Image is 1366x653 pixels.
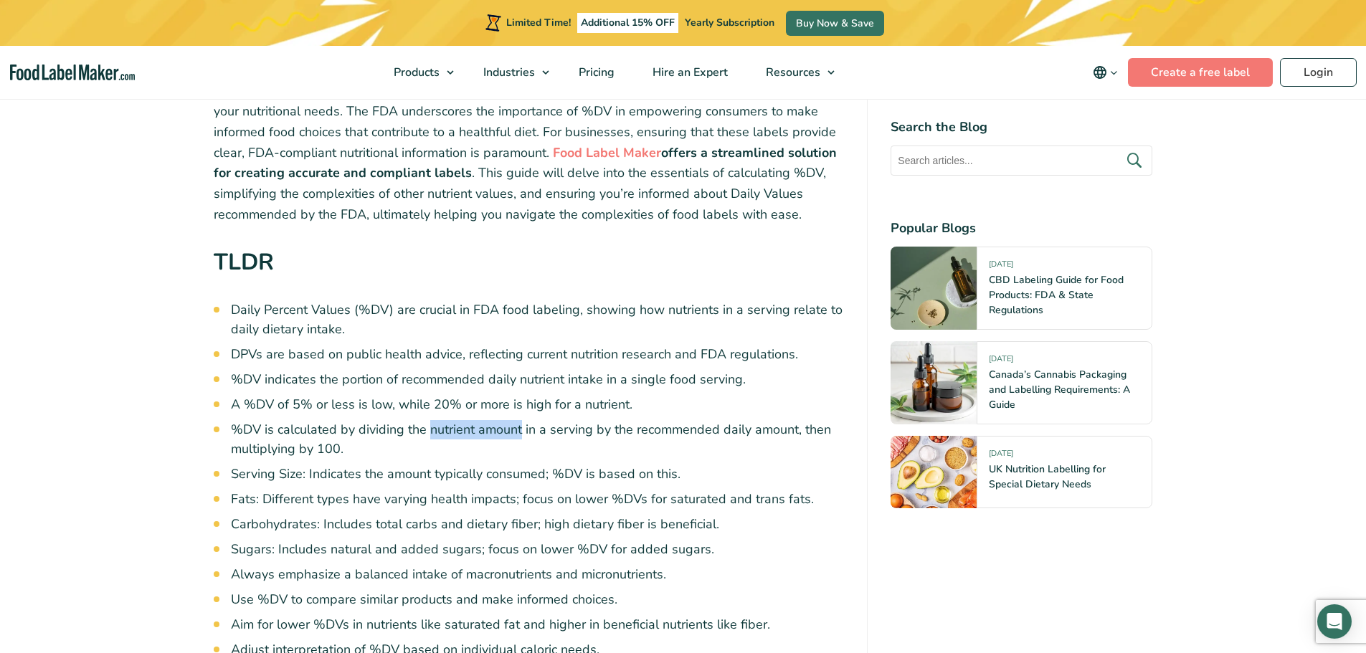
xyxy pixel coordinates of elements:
[1317,604,1352,639] div: Open Intercom Messenger
[553,144,661,161] strong: Food Label Maker
[214,19,845,225] p: When you’re browsing the aisles of your favorite grocery store, you’re not just shopping for food...
[231,565,845,584] li: Always emphasize a balanced intake of macronutrients and micronutrients.
[479,65,536,80] span: Industries
[231,590,845,609] li: Use %DV to compare similar products and make informed choices.
[648,65,729,80] span: Hire an Expert
[231,464,845,484] li: Serving Size: Indicates the amount typically consumed; %DV is based on this.
[231,345,845,364] li: DPVs are based on public health advice, reflecting current nutrition research and FDA regulations.
[1280,58,1357,87] a: Login
[231,615,845,634] li: Aim for lower %DVs in nutrients like saturated fat and higher in beneficial nutrients like fiber.
[989,462,1106,491] a: UK Nutrition Labelling for Special Dietary Needs
[231,540,845,559] li: Sugars: Includes natural and added sugars; focus on lower %DV for added sugars.
[231,395,845,414] li: A %DV of 5% or less is low, while 20% or more is high for a nutrient.
[231,370,845,389] li: %DV indicates the portion of recommended daily nutrient intake in a single food serving.
[762,65,822,80] span: Resources
[560,46,630,99] a: Pricing
[989,368,1130,411] a: Canada’s Cannabis Packaging and Labelling Requirements: A Guide
[577,13,678,33] span: Additional 15% OFF
[574,65,616,80] span: Pricing
[634,46,744,99] a: Hire an Expert
[231,420,845,459] li: %DV is calculated by dividing the nutrient amount in a serving by the recommended daily amount, t...
[231,515,845,534] li: Carbohydrates: Includes total carbs and dietary fiber; high dietary fiber is beneficial.
[506,16,571,29] span: Limited Time!
[685,16,774,29] span: Yearly Subscription
[231,300,845,339] li: Daily Percent Values (%DV) are crucial in FDA food labeling, showing how nutrients in a serving r...
[989,273,1124,317] a: CBD Labeling Guide for Food Products: FDA & State Regulations
[989,259,1013,275] span: [DATE]
[389,65,441,80] span: Products
[989,448,1013,464] span: [DATE]
[891,146,1152,176] input: Search articles...
[549,144,661,161] a: Food Label Maker
[786,11,884,36] a: Buy Now & Save
[891,219,1152,238] h4: Popular Blogs
[465,46,556,99] a: Industries
[214,247,274,277] strong: TLDR
[747,46,842,99] a: Resources
[891,118,1152,137] h4: Search the Blog
[1128,58,1273,87] a: Create a free label
[231,490,845,509] li: Fats: Different types have varying health impacts; focus on lower %DVs for saturated and trans fats.
[989,353,1013,370] span: [DATE]
[375,46,461,99] a: Products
